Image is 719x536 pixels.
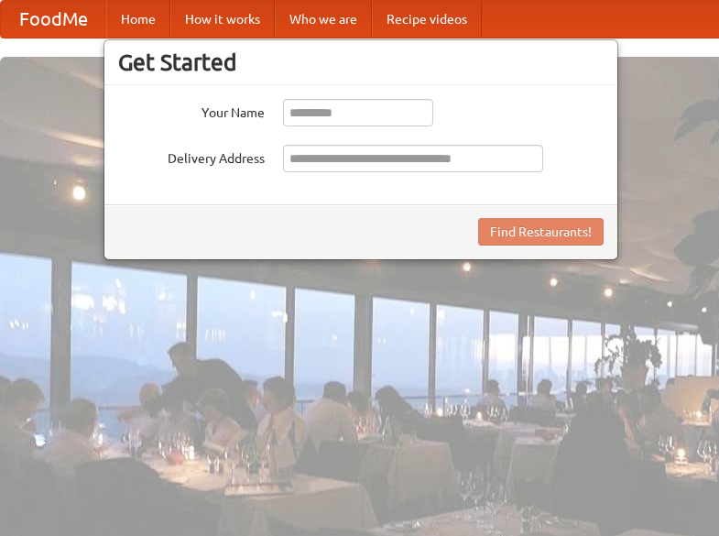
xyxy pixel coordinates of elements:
[372,1,482,38] a: Recipe videos
[118,49,604,76] h3: Get Started
[118,99,265,122] label: Your Name
[118,145,265,168] label: Delivery Address
[275,1,372,38] a: Who we are
[106,1,170,38] a: Home
[478,218,604,246] button: Find Restaurants!
[170,1,275,38] a: How it works
[1,1,106,38] a: FoodMe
